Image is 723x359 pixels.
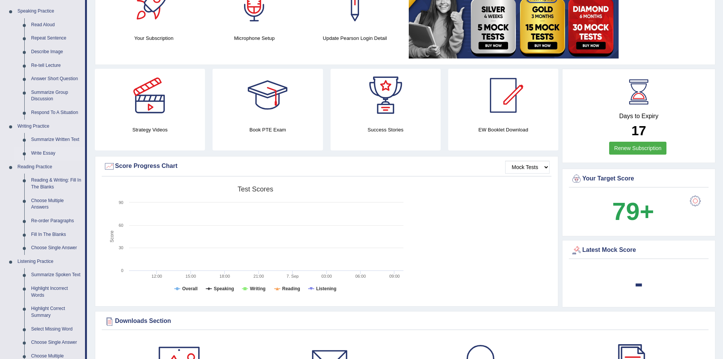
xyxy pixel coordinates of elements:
tspan: Listening [316,286,336,291]
a: Summarize Written Text [28,133,85,147]
a: Listening Practice [14,255,85,269]
a: Write Essay [28,147,85,160]
h4: Book PTE Exam [213,126,323,134]
a: Fill In The Blanks [28,228,85,242]
a: Describe Image [28,45,85,59]
a: Reading & Writing: Fill In The Blanks [28,174,85,194]
tspan: 7. Sep [287,274,299,278]
h4: Success Stories [331,126,441,134]
a: Summarize Group Discussion [28,86,85,106]
text: 0 [121,268,123,273]
a: Read Aloud [28,18,85,32]
h4: Days to Expiry [571,113,707,120]
tspan: Writing [250,286,265,291]
a: Highlight Incorrect Words [28,282,85,302]
a: Respond To A Situation [28,106,85,120]
div: Your Target Score [571,173,707,185]
text: 21:00 [254,274,264,278]
a: Choose Single Answer [28,336,85,350]
h4: Strategy Videos [95,126,205,134]
tspan: Reading [282,286,300,291]
b: 17 [632,123,646,138]
a: Writing Practice [14,120,85,133]
h4: Your Subscription [107,34,200,42]
text: 18:00 [219,274,230,278]
b: 79+ [612,198,654,225]
text: 09:00 [389,274,400,278]
div: Latest Mock Score [571,245,707,256]
text: 03:00 [321,274,332,278]
a: Renew Subscription [609,142,666,155]
h4: Microphone Setup [208,34,301,42]
a: Re-order Paragraphs [28,214,85,228]
h4: EW Booklet Download [448,126,558,134]
text: 15:00 [186,274,196,278]
a: Re-tell Lecture [28,59,85,73]
tspan: Score [109,231,115,243]
div: Downloads Section [104,316,707,327]
div: Score Progress Chart [104,161,550,172]
tspan: Test scores [238,185,273,193]
text: 30 [119,245,123,250]
text: 60 [119,223,123,228]
a: Choose Multiple Answers [28,194,85,214]
a: Speaking Practice [14,5,85,18]
a: Reading Practice [14,160,85,174]
text: 06:00 [355,274,366,278]
a: Summarize Spoken Text [28,268,85,282]
a: Answer Short Question [28,72,85,86]
a: Choose Single Answer [28,241,85,255]
tspan: Speaking [214,286,234,291]
a: Repeat Sentence [28,32,85,45]
b: - [635,269,643,297]
a: Highlight Correct Summary [28,302,85,322]
a: Select Missing Word [28,323,85,336]
text: 12:00 [151,274,162,278]
text: 90 [119,200,123,205]
tspan: Overall [182,286,198,291]
h4: Update Pearson Login Detail [309,34,402,42]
